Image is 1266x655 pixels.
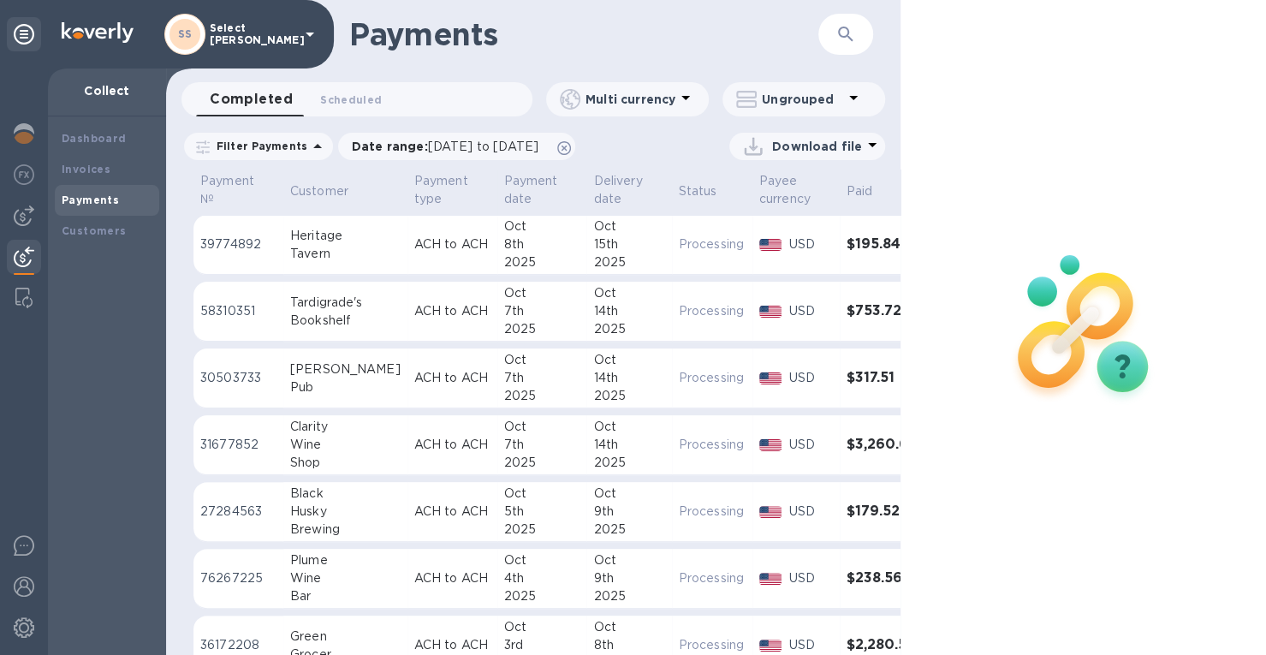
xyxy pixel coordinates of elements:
[772,138,862,155] p: Download file
[290,587,401,605] div: Bar
[593,485,664,503] div: Oct
[593,618,664,636] div: Oct
[290,436,401,454] div: Wine
[759,239,782,251] img: USD
[414,235,490,253] p: ACH to ACH
[414,569,490,587] p: ACH to ACH
[593,387,664,405] div: 2025
[788,636,832,654] p: USD
[593,436,664,454] div: 14th
[759,372,782,384] img: USD
[504,454,580,472] div: 2025
[847,637,918,653] h3: $2,280.50
[679,636,746,654] p: Processing
[290,628,401,646] div: Green
[200,302,276,320] p: 58310351
[593,172,642,208] p: Delivery date
[504,172,580,208] span: Payment date
[504,387,580,405] div: 2025
[178,27,193,40] b: SS
[62,132,127,145] b: Dashboard
[504,503,580,521] div: 5th
[352,138,547,155] p: Date range :
[759,172,811,208] p: Payee currency
[847,370,918,386] h3: $317.51
[593,302,664,320] div: 14th
[759,439,782,451] img: USD
[504,618,580,636] div: Oct
[290,245,401,263] div: Tavern
[679,569,746,587] p: Processing
[62,163,110,176] b: Invoices
[414,172,468,208] p: Payment type
[679,182,740,200] span: Status
[679,302,746,320] p: Processing
[290,503,401,521] div: Husky
[414,436,490,454] p: ACH to ACH
[290,182,371,200] span: Customer
[847,236,918,253] h3: $195.84
[762,91,843,108] p: Ungrouped
[593,636,664,654] div: 8th
[759,640,782,652] img: USD
[414,369,490,387] p: ACH to ACH
[414,302,490,320] p: ACH to ACH
[788,436,832,454] p: USD
[200,436,276,454] p: 31677852
[504,235,580,253] div: 8th
[62,82,152,99] p: Collect
[504,302,580,320] div: 7th
[62,224,127,237] b: Customers
[679,369,746,387] p: Processing
[788,302,832,320] p: USD
[349,16,818,52] h1: Payments
[847,570,918,587] h3: $238.56
[200,503,276,521] p: 27284563
[504,217,580,235] div: Oct
[14,164,34,185] img: Foreign exchange
[200,172,254,208] p: Payment №
[593,369,664,387] div: 14th
[62,194,119,206] b: Payments
[593,217,664,235] div: Oct
[847,437,918,453] h3: $3,260.64
[290,418,401,436] div: Clarity
[847,503,918,520] h3: $179.52
[414,636,490,654] p: ACH to ACH
[504,253,580,271] div: 2025
[759,172,833,208] span: Payee currency
[290,521,401,539] div: Brewing
[290,569,401,587] div: Wine
[504,485,580,503] div: Oct
[504,172,558,208] p: Payment date
[593,235,664,253] div: 15th
[290,360,401,378] div: [PERSON_NAME]
[504,351,580,369] div: Oct
[593,351,664,369] div: Oct
[200,636,276,654] p: 36172208
[593,172,664,208] span: Delivery date
[593,521,664,539] div: 2025
[290,294,401,312] div: Tardigrade's
[504,418,580,436] div: Oct
[7,17,41,51] div: Unpin categories
[593,284,664,302] div: Oct
[290,182,348,200] p: Customer
[504,521,580,539] div: 2025
[290,312,401,330] div: Bookshelf
[290,454,401,472] div: Shop
[290,485,401,503] div: Black
[428,140,538,153] span: [DATE] to [DATE]
[320,91,382,109] span: Scheduled
[679,235,746,253] p: Processing
[847,182,873,200] p: Paid
[759,506,782,518] img: USD
[200,569,276,587] p: 76267225
[593,320,664,338] div: 2025
[679,503,746,521] p: Processing
[290,378,401,396] div: Pub
[593,454,664,472] div: 2025
[847,182,895,200] span: Paid
[504,284,580,302] div: Oct
[290,551,401,569] div: Plume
